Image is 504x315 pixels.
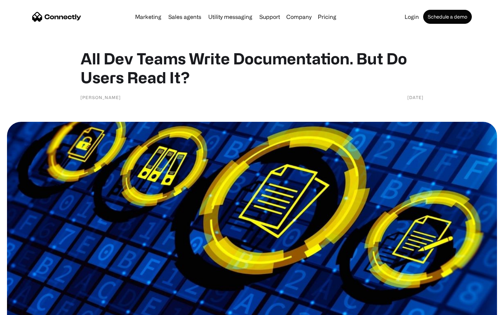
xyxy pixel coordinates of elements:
[286,12,311,22] div: Company
[80,49,423,87] h1: All Dev Teams Write Documentation. But Do Users Read It?
[7,303,42,313] aside: Language selected: English
[423,10,472,24] a: Schedule a demo
[80,94,121,101] div: [PERSON_NAME]
[257,14,283,20] a: Support
[402,14,422,20] a: Login
[132,14,164,20] a: Marketing
[14,303,42,313] ul: Language list
[315,14,339,20] a: Pricing
[407,94,423,101] div: [DATE]
[166,14,204,20] a: Sales agents
[205,14,255,20] a: Utility messaging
